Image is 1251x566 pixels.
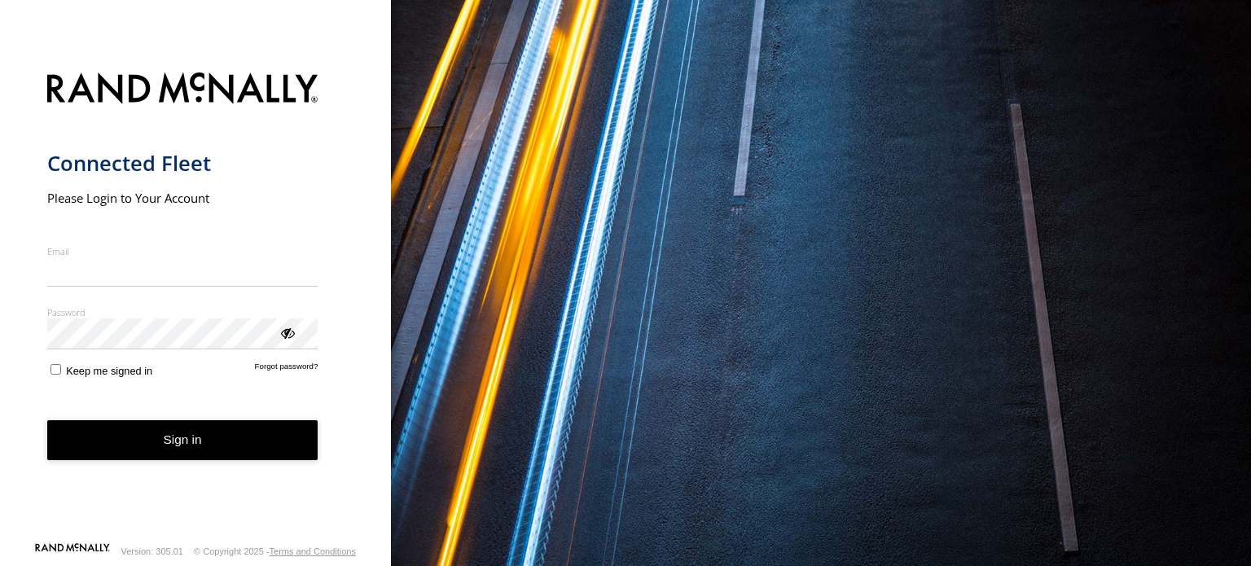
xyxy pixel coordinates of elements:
div: ViewPassword [279,324,295,340]
label: Password [47,306,318,318]
a: Forgot password? [255,362,318,377]
form: main [47,63,345,542]
div: © Copyright 2025 - [194,546,356,556]
h2: Please Login to Your Account [47,190,318,206]
a: Visit our Website [35,543,110,559]
a: Terms and Conditions [270,546,356,556]
img: Rand McNally [47,69,318,111]
label: Email [47,245,318,257]
span: Keep me signed in [66,365,152,377]
input: Keep me signed in [50,364,61,375]
h1: Connected Fleet [47,150,318,177]
div: Version: 305.01 [121,546,183,556]
button: Sign in [47,420,318,460]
